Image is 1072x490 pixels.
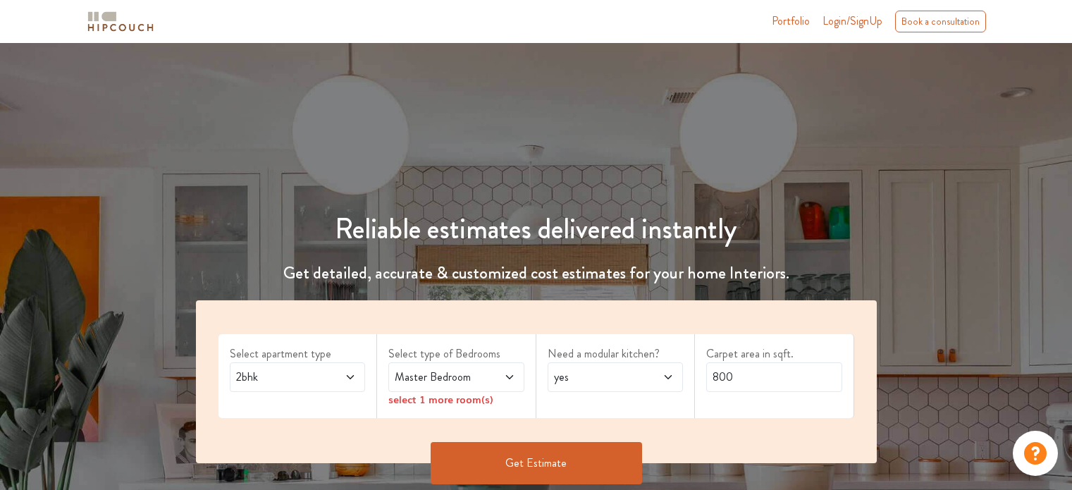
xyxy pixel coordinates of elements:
[431,442,642,484] button: Get Estimate
[772,13,810,30] a: Portfolio
[551,369,643,386] span: yes
[230,345,366,362] label: Select apartment type
[895,11,986,32] div: Book a consultation
[388,392,524,407] div: select 1 more room(s)
[388,345,524,362] label: Select type of Bedrooms
[187,263,885,283] h4: Get detailed, accurate & customized cost estimates for your home Interiors.
[392,369,484,386] span: Master Bedroom
[823,13,882,29] span: Login/SignUp
[706,362,842,392] input: Enter area sqft
[548,345,684,362] label: Need a modular kitchen?
[706,345,842,362] label: Carpet area in sqft.
[85,9,156,34] img: logo-horizontal.svg
[85,6,156,37] span: logo-horizontal.svg
[233,369,326,386] span: 2bhk
[187,212,885,246] h1: Reliable estimates delivered instantly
